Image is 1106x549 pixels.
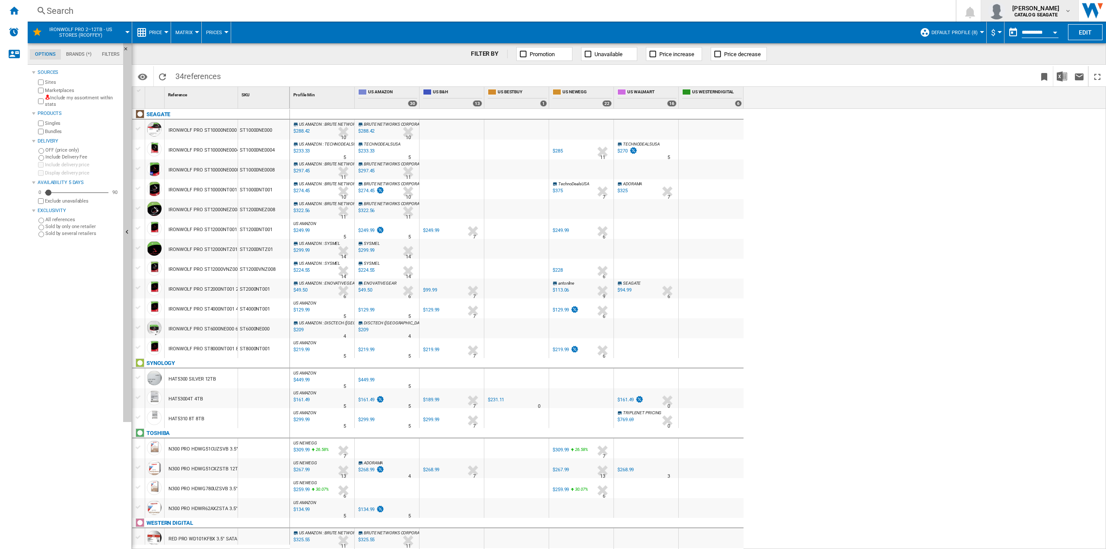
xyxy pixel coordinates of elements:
[553,287,569,293] div: $113.06
[299,142,322,146] span: US AMAZON
[238,219,289,239] div: ST12000NT001
[168,279,244,299] div: IRONWOLF PRO ST2000NT001 2TB
[45,223,120,230] label: Sold by only one retailer
[617,148,628,154] div: $270
[299,181,322,186] span: US AMAZON
[292,206,310,215] div: Last updated : Friday, 19 September 2025 01:32
[38,69,120,76] div: Sources
[991,22,1000,43] button: $
[45,230,120,237] label: Sold by several retailers
[433,89,482,96] span: US B&H
[341,193,346,202] div: Delivery Time : 10 days
[299,162,322,166] span: US AMAZON
[376,466,385,473] img: promotionV3.png
[323,201,389,206] span: : BRUTE NETWORKS CORPORATION
[238,140,289,159] div: ST10000NE0004
[423,307,439,313] div: $129.99
[358,327,369,333] div: $209
[408,233,411,241] div: Delivery Time : 5 days
[357,416,375,424] div: $299.99
[38,155,44,161] input: Include Delivery Fee
[680,87,744,108] div: US WESTERNDIGITAL 6 offers sold by US WESTERNDIGITAL
[38,96,44,107] input: Include my assortment within stats
[168,160,251,180] div: IRONWOLF PRO ST10000NE0008 10TB
[97,49,125,60] md-tab-item: Filters
[238,199,289,219] div: ST12000NEZ008
[553,228,569,233] div: $249.99
[46,27,115,38] span: IronWolf Pro 2–12TB - US Stores (rcoffey)
[406,173,411,182] div: Delivery Time : 11 days
[154,66,171,86] button: Reload
[38,110,120,117] div: Products
[357,167,375,175] div: $297.45
[551,466,569,474] div: $267.99
[408,292,411,301] div: Delivery Time : 6 days
[616,466,634,474] div: $268.99
[408,312,411,321] div: Delivery Time : 5 days
[406,133,411,142] div: Delivery Time : 10 days
[408,153,411,162] div: Delivery Time : 5 days
[358,347,375,352] div: $219.99
[45,147,120,153] label: OFF (price only)
[551,446,569,454] div: $309.99
[32,22,127,43] div: IronWolf Pro 2–12TB - US Stores (rcoffey)
[553,188,563,194] div: $375
[629,147,638,154] img: promotionV3.png
[1047,23,1063,39] button: Open calendar
[38,129,44,134] input: Bundles
[931,30,978,35] span: Default profile (8)
[473,233,476,241] div: Delivery Time : 7 days
[422,226,439,235] div: $249.99
[735,100,742,107] div: 6 offers sold by US WESTERNDIGITAL
[473,100,482,107] div: 13 offers sold by US B&H
[667,100,677,107] div: 16 offers sold by US WALMART
[406,193,411,202] div: Delivery Time : 10 days
[376,187,385,194] img: promotionV3.png
[292,286,307,295] div: Last updated : Friday, 19 September 2025 01:26
[667,292,670,301] div: Delivery Time : 6 days
[323,142,361,146] span: : TECHNODEALSUSA
[292,147,310,155] div: Last updated : Friday, 19 September 2025 01:24
[553,447,569,453] div: $309.99
[292,127,310,136] div: Last updated : Friday, 19 September 2025 01:26
[623,181,642,186] span: ADORAMA
[292,266,310,275] div: Last updated : Friday, 19 September 2025 01:26
[341,213,346,222] div: Delivery Time : 11 days
[30,49,61,60] md-tab-item: Options
[149,22,166,43] button: Price
[358,128,375,134] div: $288.42
[147,87,164,100] div: Sort None
[422,416,439,424] div: $299.99
[570,306,579,313] img: promotionV3.png
[123,43,133,59] button: Hide
[667,153,670,162] div: Delivery Time : 5 days
[45,87,120,94] label: Marketplaces
[530,51,555,57] span: Promotion
[623,142,660,146] span: TECHNODEALSUSA
[600,153,605,162] div: Delivery Time : 11 days
[45,198,120,204] label: Exclude unavailables
[168,260,252,279] div: IRONWOLF PRO ST12000VNZ008 12TB
[617,467,634,473] div: $268.99
[364,142,400,146] span: TECHNODEALSUSA
[45,128,120,135] label: Bundles
[357,536,375,544] div: $325.55
[45,95,50,100] img: mysite-not-bg-18x18.png
[358,228,375,233] div: $249.99
[486,396,504,404] div: $231.11
[242,92,250,97] span: SKU
[240,87,289,100] div: SKU Sort None
[423,467,439,473] div: $268.99
[357,147,375,155] div: $233.33
[1036,66,1053,86] button: Bookmark this report
[293,221,316,226] span: US AMAZON
[1071,66,1088,86] button: Send this report by email
[422,346,439,354] div: $219.99
[38,218,44,223] input: All references
[357,346,375,354] div: $219.99
[166,87,238,100] div: Reference Sort None
[659,51,694,57] span: Price increase
[357,306,375,314] div: $129.99
[357,505,385,514] div: $134.99
[551,306,579,314] div: $129.99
